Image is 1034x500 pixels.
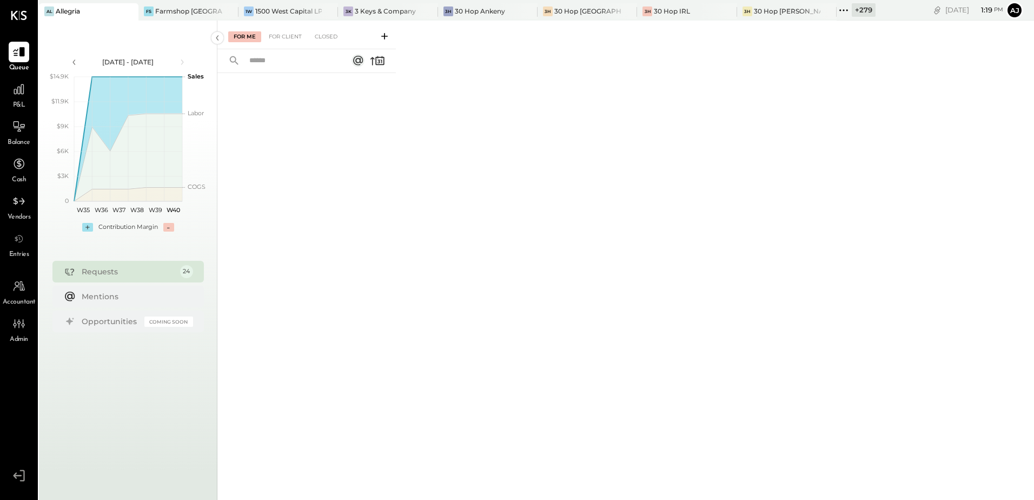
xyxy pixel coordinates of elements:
[754,6,820,16] div: 30 Hop [PERSON_NAME] Summit
[180,265,193,278] div: 24
[188,109,204,117] text: Labor
[98,223,158,232] div: Contribution Margin
[82,291,188,302] div: Mentions
[1,191,37,222] a: Vendors
[554,6,621,16] div: 30 Hop [GEOGRAPHIC_DATA]
[82,57,174,67] div: [DATE] - [DATE]
[244,6,254,16] div: 1W
[455,6,505,16] div: 30 Hop Ankeny
[228,31,261,42] div: For Me
[163,223,174,232] div: -
[130,206,144,214] text: W38
[1,79,37,110] a: P&L
[56,6,80,16] div: Allegria
[112,206,125,214] text: W37
[94,206,108,214] text: W36
[543,6,553,16] div: 3H
[188,183,206,190] text: COGS
[852,3,876,17] div: + 279
[50,73,69,80] text: $14.9K
[263,31,307,42] div: For Client
[355,6,416,16] div: 3 Keys & Company
[8,213,31,222] span: Vendors
[76,206,89,214] text: W35
[343,6,353,16] div: 3K
[10,335,28,345] span: Admin
[1,154,37,185] a: Cash
[44,6,54,16] div: Al
[654,6,690,16] div: 30 Hop IRL
[309,31,343,42] div: Closed
[9,250,29,260] span: Entries
[8,138,30,148] span: Balance
[82,316,139,327] div: Opportunities
[188,73,204,80] text: Sales
[1,313,37,345] a: Admin
[1,42,37,73] a: Queue
[13,101,25,110] span: P&L
[945,5,1003,15] div: [DATE]
[255,6,322,16] div: 1500 West Capital LP
[144,6,154,16] div: FS
[155,6,222,16] div: Farmshop [GEOGRAPHIC_DATA][PERSON_NAME]
[1006,2,1023,19] button: Aj
[743,6,752,16] div: 3H
[148,206,162,214] text: W39
[82,266,175,277] div: Requests
[1,228,37,260] a: Entries
[57,147,69,155] text: $6K
[65,197,69,205] text: 0
[932,4,943,16] div: copy link
[57,122,69,130] text: $9K
[166,206,180,214] text: W40
[144,317,193,327] div: Coming Soon
[642,6,652,16] div: 3H
[1,276,37,307] a: Accountant
[1,116,37,148] a: Balance
[443,6,453,16] div: 3H
[3,298,36,307] span: Accountant
[9,63,29,73] span: Queue
[57,172,69,180] text: $3K
[51,97,69,105] text: $11.9K
[12,175,26,185] span: Cash
[82,223,93,232] div: +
